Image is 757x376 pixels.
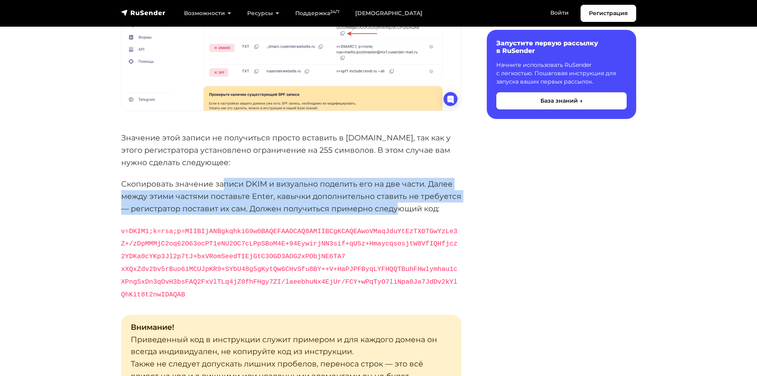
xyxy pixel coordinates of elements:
a: Регистрация [581,5,636,22]
sup: 24/7 [330,9,339,14]
a: [DEMOGRAPHIC_DATA] [347,5,430,21]
h6: Запустите первую рассылку в RuSender [496,39,627,55]
a: Поддержка24/7 [287,5,347,21]
p: Начните использовать RuSender с легкостью. Пошаговая инструкция для запуска ваших первых рассылок. [496,61,627,86]
a: Ресурсы [239,5,287,21]
p: Значение этой записи не получиться просто вставить в [DOMAIN_NAME], так как у этого регистратора ... [121,132,461,168]
code: v=DKIM1;k=rsa;p=MIIBIjANBgkqhkiG9w0BAQEFAAOCAQ8AMIIBCgKCAQEAwoVMaqJduYtEzTX0TGwYzLe3Z+/zDpMMMjC2o... [121,228,458,298]
a: Возможности [176,5,239,21]
strong: Внимание! [131,322,174,332]
img: RuSender [121,9,166,17]
p: Скопировать значение записи DKIM и визуально поделить его на две части. Далее между этими частями... [121,178,461,214]
a: Войти [542,5,577,21]
button: База знаний → [496,92,627,109]
a: Запустите первую рассылку в RuSender Начните использовать RuSender с легкостью. Пошаговая инструк... [487,30,636,119]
